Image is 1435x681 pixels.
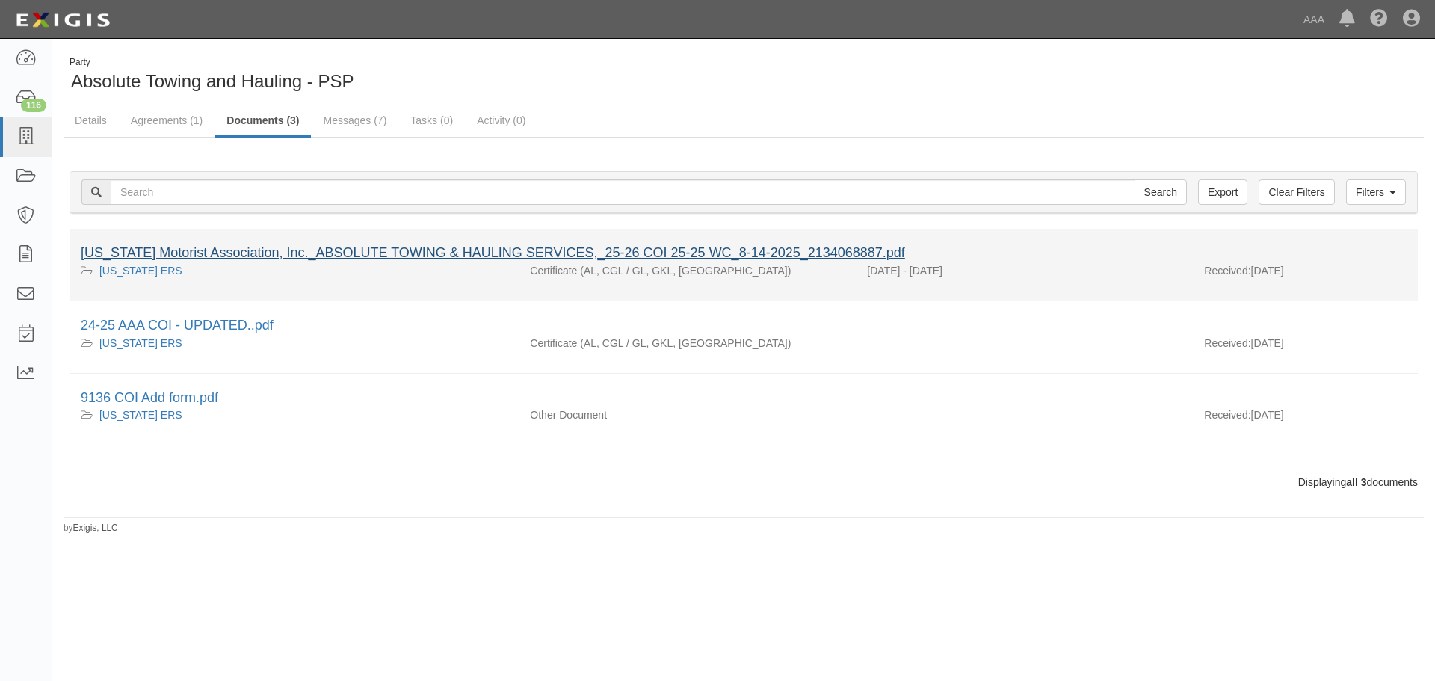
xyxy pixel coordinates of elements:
a: [US_STATE] Motorist Association, Inc._ABSOLUTE TOWING & HAULING SERVICES,_25-26 COI 25-25 WC_8-14... [81,245,905,260]
a: Tasks (0) [399,105,464,135]
a: 9136 COI Add form.pdf [81,390,218,405]
div: Alabama ERS [81,263,507,278]
a: Details [64,105,118,135]
div: Displaying documents [58,475,1429,490]
input: Search [111,179,1135,205]
i: Help Center - Complianz [1370,10,1388,28]
div: [DATE] [1193,263,1418,286]
a: Clear Filters [1259,179,1334,205]
div: 116 [21,99,46,112]
a: [US_STATE] ERS [99,409,182,421]
div: Absolute Towing and Hauling - PSP [64,56,732,94]
a: AAA [1296,4,1332,34]
span: Absolute Towing and Hauling - PSP [71,71,354,91]
p: Received: [1204,407,1250,422]
div: Effective 08/15/2025 - Expiration 08/15/2026 [856,263,1193,278]
p: Received: [1204,263,1250,278]
div: Other Document [519,407,856,422]
small: by [64,522,118,534]
a: Messages (7) [312,105,398,135]
a: [US_STATE] ERS [99,337,182,349]
div: Alabama ERS [81,336,507,351]
div: Party [70,56,354,69]
a: Export [1198,179,1247,205]
div: Auto Liability Commercial General Liability / Garage Liability Garage Keepers Liability On-Hook [519,336,856,351]
a: Activity (0) [466,105,537,135]
a: Agreements (1) [120,105,214,135]
a: Filters [1346,179,1406,205]
div: 9136 COI Add form.pdf [81,389,1407,408]
div: Effective - Expiration [856,407,1193,408]
input: Search [1135,179,1187,205]
img: logo-5460c22ac91f19d4615b14bd174203de0afe785f0fc80cf4dbbc73dc1793850b.png [11,7,114,34]
div: 24-25 AAA COI - UPDATED..pdf [81,316,1407,336]
div: [DATE] [1193,336,1418,358]
div: Alabama Motorist Association, Inc._ABSOLUTE TOWING & HAULING SERVICES,_25-26 COI 25-25 WC_8-14-20... [81,244,1407,263]
a: 24-25 AAA COI - UPDATED..pdf [81,318,274,333]
div: Auto Liability Commercial General Liability / Garage Liability Garage Keepers Liability On-Hook [519,263,856,278]
p: Received: [1204,336,1250,351]
b: all 3 [1346,476,1366,488]
a: [US_STATE] ERS [99,265,182,277]
a: Exigis, LLC [73,523,118,533]
div: [DATE] [1193,407,1418,430]
a: Documents (3) [215,105,310,138]
div: Alabama ERS [81,407,507,422]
